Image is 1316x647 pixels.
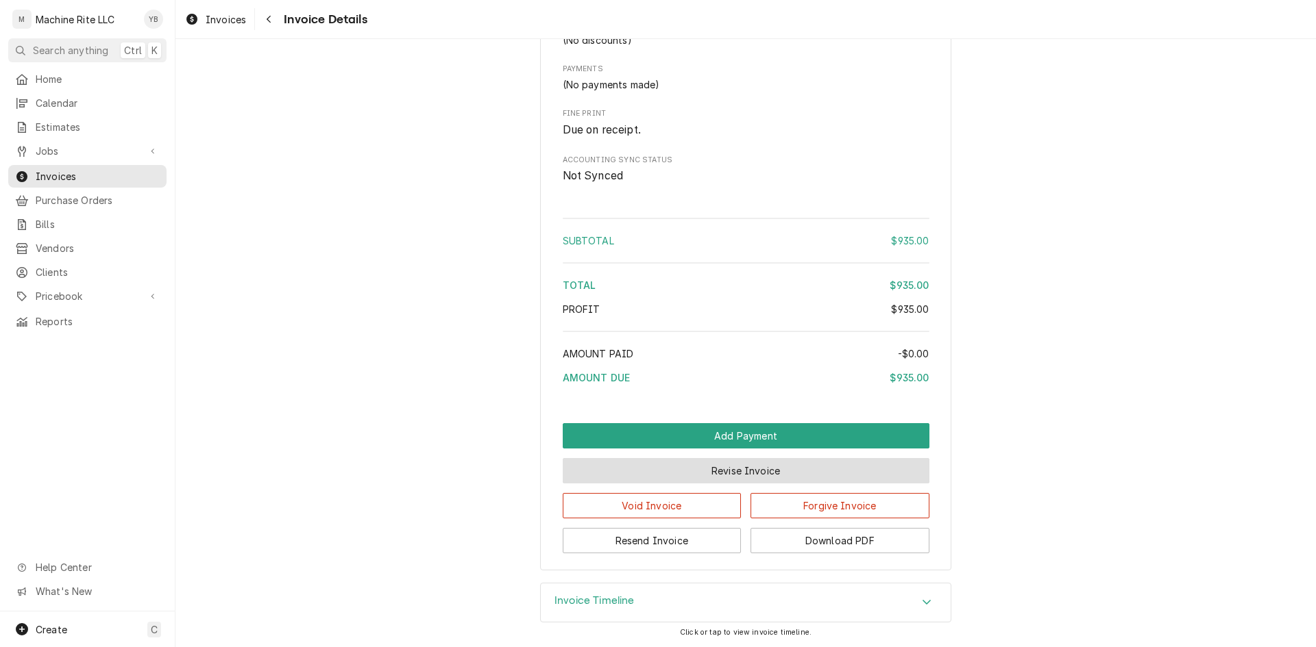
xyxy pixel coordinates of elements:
div: Invoice Timeline [540,583,951,622]
span: Purchase Orders [36,193,160,207]
span: Search anything [33,43,108,58]
div: Button Group Row [563,518,929,553]
div: Button Group Row [563,448,929,483]
span: Due on receipt. [563,123,641,136]
div: Button Group [563,423,929,553]
button: Add Payment [563,423,929,448]
a: Home [8,68,167,90]
span: K [151,43,158,58]
h3: Invoice Timeline [555,594,635,607]
span: Not Synced [563,169,624,182]
div: Discounts List [563,33,929,47]
span: Invoices [36,169,160,183]
div: Subtotal [563,233,929,248]
span: Fine Print [563,108,929,119]
span: Total [563,279,596,291]
span: Vendors [36,241,160,255]
span: Click or tap to view invoice timeline. [680,628,812,637]
div: -$0.00 [898,346,929,361]
span: Amount Due [563,372,631,383]
button: Resend Invoice [563,528,742,553]
div: $935.00 [890,370,929,385]
div: YB [144,10,163,29]
a: Reports [8,310,167,333]
span: Invoices [206,12,246,27]
span: Help Center [36,560,158,574]
div: Button Group Row [563,423,929,448]
div: Fine Print [563,108,929,138]
span: Fine Print [563,122,929,138]
span: Estimates [36,120,160,134]
span: Invoice Details [280,10,367,29]
div: M [12,10,32,29]
button: Search anythingCtrlK [8,38,167,62]
span: Jobs [36,144,139,158]
div: $935.00 [891,302,929,316]
button: Download PDF [751,528,929,553]
button: Forgive Invoice [751,493,929,518]
div: Yumy Breuer's Avatar [144,10,163,29]
button: Navigate back [258,8,280,30]
span: Calendar [36,96,160,110]
a: Estimates [8,116,167,138]
span: Bills [36,217,160,231]
span: Accounting Sync Status [563,168,929,184]
span: Ctrl [124,43,142,58]
div: $935.00 [890,278,929,292]
div: Amount Due [563,370,929,385]
span: Create [36,624,67,635]
div: Machine Rite LLC [36,12,115,27]
div: Amount Paid [563,346,929,361]
span: Home [36,72,160,86]
span: Reports [36,314,160,329]
a: Calendar [8,92,167,114]
div: Accounting Sync Status [563,155,929,184]
span: What's New [36,584,158,598]
button: Void Invoice [563,493,742,518]
div: Accordion Header [541,583,951,622]
button: Revise Invoice [563,458,929,483]
span: Pricebook [36,289,139,303]
div: $935.00 [891,233,929,248]
a: Go to Help Center [8,556,167,579]
span: Subtotal [563,235,614,246]
a: Vendors [8,237,167,259]
a: Go to What's New [8,580,167,602]
a: Go to Jobs [8,140,167,162]
label: Payments [563,64,929,75]
span: Accounting Sync Status [563,155,929,166]
a: Invoices [8,165,167,188]
a: Clients [8,261,167,283]
div: Total [563,278,929,292]
div: Button Group Row [563,483,929,518]
div: Payments [563,64,929,91]
a: Bills [8,213,167,236]
span: Clients [36,265,160,279]
div: Profit [563,302,929,316]
a: Go to Pricebook [8,285,167,307]
div: Amount Summary [563,213,929,394]
span: C [151,622,158,637]
a: Invoices [180,8,252,31]
button: Accordion Details Expand Trigger [541,583,951,622]
a: Purchase Orders [8,189,167,212]
span: Amount Paid [563,348,634,359]
span: Profit [563,303,600,315]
